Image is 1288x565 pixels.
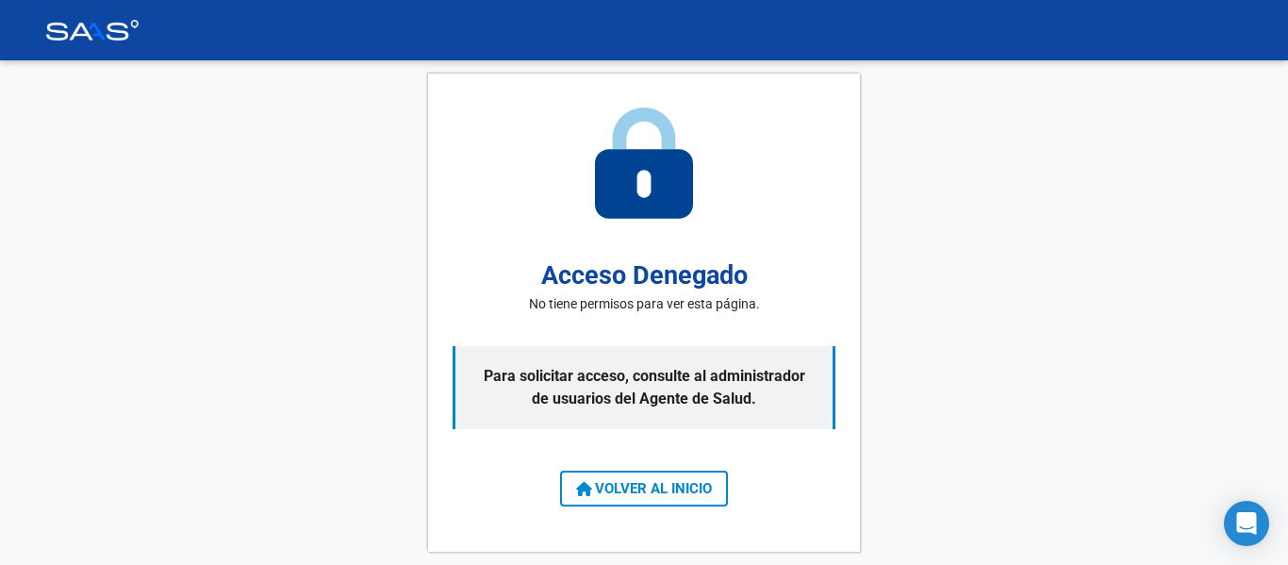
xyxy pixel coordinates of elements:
[529,294,760,314] p: No tiene permisos para ver esta página.
[560,471,728,507] button: VOLVER AL INICIO
[1224,501,1269,546] div: Open Intercom Messenger
[595,108,693,219] img: access-denied
[45,20,140,41] img: Logo SAAS
[576,480,712,497] span: VOLVER AL INICIO
[541,257,748,295] h2: Acceso Denegado
[453,346,835,429] p: Para solicitar acceso, consulte al administrador de usuarios del Agente de Salud.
